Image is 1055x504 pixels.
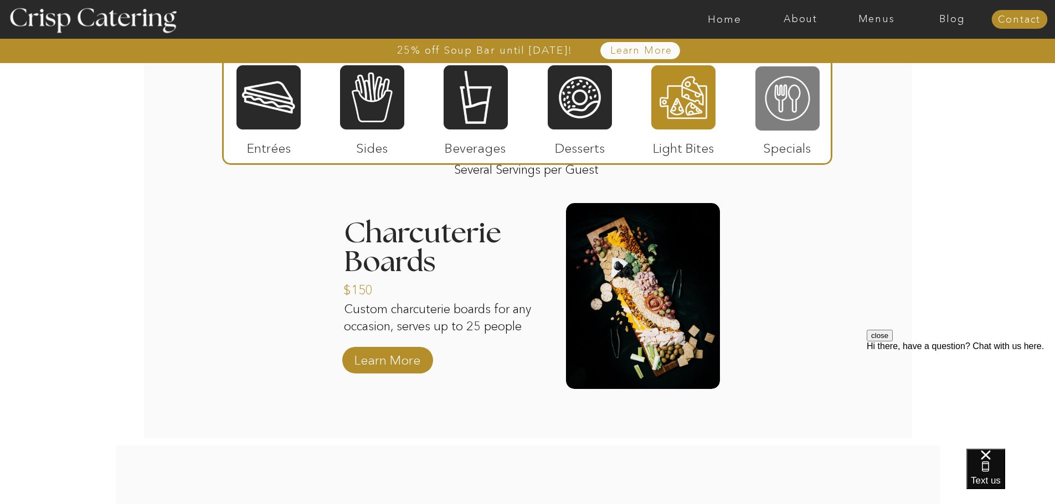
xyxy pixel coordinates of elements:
[335,129,409,162] p: Sides
[914,14,990,25] a: Blog
[750,129,824,162] p: Specials
[763,14,838,25] a: About
[344,219,548,277] h3: Charcuterie Boards
[357,45,613,56] a: 25% off Soup Bar until [DATE]!
[966,449,1055,504] iframe: podium webchat widget bubble
[343,271,417,303] a: $150
[439,129,512,162] p: Beverages
[543,129,617,162] p: Desserts
[351,341,424,373] a: Learn More
[687,14,763,25] a: Home
[344,301,534,349] p: Custom charcuterie boards for any occasion, serves up to 25 people
[647,129,721,162] p: Light Bites
[867,330,1055,463] iframe: podium webchat widget prompt
[232,129,306,162] p: Entrées
[838,14,914,25] a: Menus
[454,159,602,172] p: Several Servings per Guest
[585,45,698,56] a: Learn More
[991,14,1047,25] a: Contact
